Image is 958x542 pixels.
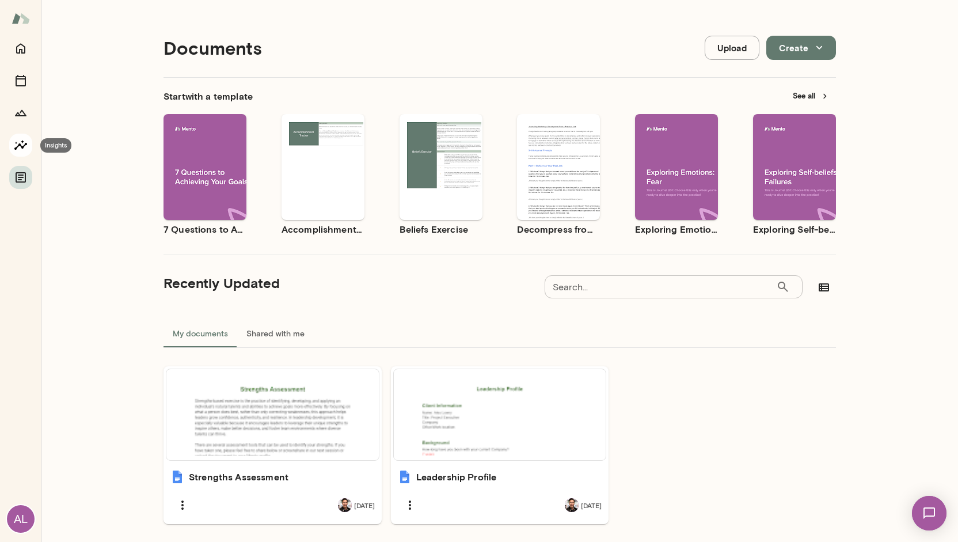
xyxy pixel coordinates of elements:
[565,498,579,512] img: Albert Villarde
[581,501,602,510] span: [DATE]
[9,166,32,189] button: Documents
[338,498,352,512] img: Albert Villarde
[9,37,32,60] button: Home
[164,320,836,347] div: documents tabs
[237,320,314,347] button: Shared with me
[189,470,288,484] h6: Strengths Assessment
[517,222,600,236] h6: Decompress from a Job
[164,320,237,347] button: My documents
[753,222,836,236] h6: Exploring Self-beliefs: Failures
[766,36,836,60] button: Create
[705,36,759,60] button: Upload
[40,138,71,153] div: Insights
[164,89,253,103] h6: Start with a template
[282,222,364,236] h6: Accomplishment Tracker
[635,222,718,236] h6: Exploring Emotions: Fear
[354,501,375,510] span: [DATE]
[12,7,30,29] img: Mento
[7,505,35,533] div: AL
[164,37,262,59] h4: Documents
[9,134,32,157] button: Insights
[9,101,32,124] button: Growth Plan
[164,222,246,236] h6: 7 Questions to Achieving Your Goals
[786,87,836,105] button: See all
[170,470,184,484] img: Strengths Assessment
[398,470,412,484] img: Leadership Profile
[9,69,32,92] button: Sessions
[400,222,482,236] h6: Beliefs Exercise
[164,274,280,292] h5: Recently Updated
[416,470,497,484] h6: Leadership Profile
